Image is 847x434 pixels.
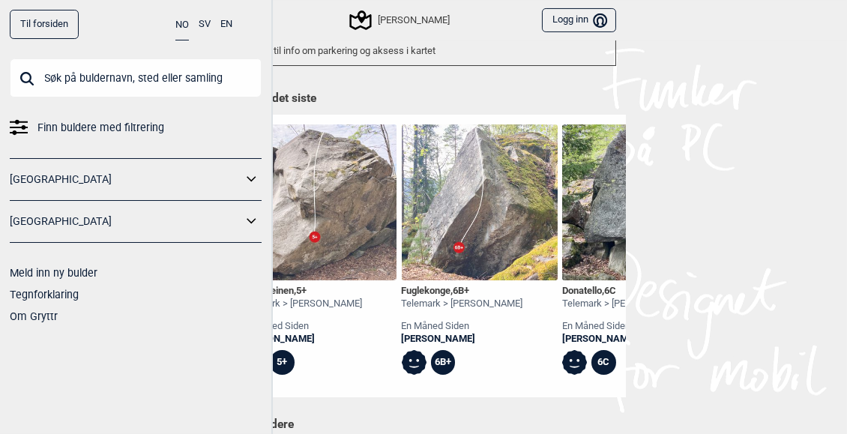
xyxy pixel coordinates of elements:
span: 6B+ [453,285,470,296]
button: EN [220,10,232,39]
a: [GEOGRAPHIC_DATA] [10,169,242,190]
a: Til forsiden [10,10,79,39]
img: Donatello 240513 [562,124,718,280]
span: 5+ [296,285,307,296]
div: en måned siden [241,320,362,333]
a: [PERSON_NAME] [562,333,684,346]
a: Om Gryttr [10,310,58,322]
h1: Ticket i det siste [231,91,616,107]
div: Donatello , [562,285,684,298]
a: Meld inn ny bulder [10,267,97,279]
div: Fuglekonge , [402,285,523,298]
span: 6C [604,285,616,296]
div: 6C [591,350,616,375]
div: Skogsteinen , [241,285,362,298]
a: [GEOGRAPHIC_DATA] [10,211,242,232]
div: 6B+ [431,350,456,375]
div: Telemark > [PERSON_NAME] [562,298,684,310]
div: [PERSON_NAME] [352,11,449,29]
a: [PERSON_NAME] [241,333,362,346]
div: Telemark > [PERSON_NAME] [241,298,362,310]
div: 5+ [270,350,295,375]
img: Fuglekonge 240513 [402,124,558,280]
a: Finn buldere med filtrering [10,117,262,139]
button: NO [175,10,189,40]
div: en måned siden [562,320,684,333]
a: [PERSON_NAME] [402,333,523,346]
a: Tegnforklaring [10,289,79,301]
div: Gå til info om parkering og aksess i kartet [231,37,616,66]
span: Finn buldere med filtrering [37,117,164,139]
button: Logg inn [542,8,616,33]
img: Skogsteinen [241,124,397,280]
div: Telemark > [PERSON_NAME] [402,298,523,310]
div: en måned siden [402,320,523,333]
input: Søk på buldernavn, sted eller samling [10,58,262,97]
button: SV [199,10,211,39]
h1: Nye buldere [231,417,616,432]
